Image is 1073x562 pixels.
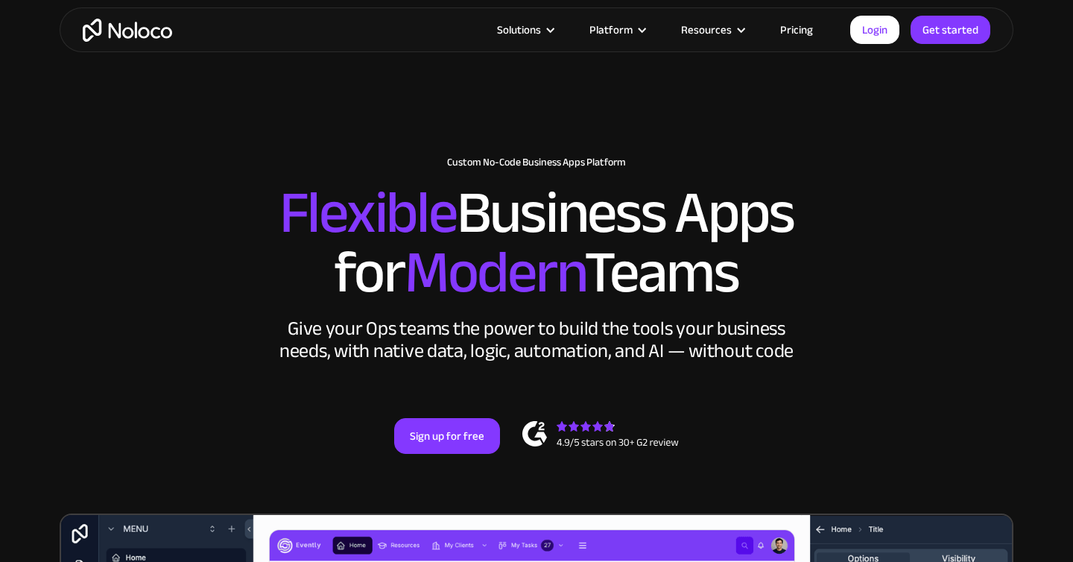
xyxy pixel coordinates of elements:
a: Get started [911,16,990,44]
span: Flexible [279,157,457,268]
a: Login [850,16,899,44]
a: Pricing [762,20,832,40]
div: Give your Ops teams the power to build the tools your business needs, with native data, logic, au... [276,318,797,362]
span: Modern [405,217,584,328]
div: Solutions [478,20,571,40]
h1: Custom No-Code Business Apps Platform [75,157,998,168]
a: Sign up for free [394,418,500,454]
a: home [83,19,172,42]
h2: Business Apps for Teams [75,183,998,303]
div: Solutions [497,20,541,40]
div: Resources [681,20,732,40]
div: Platform [571,20,662,40]
div: Resources [662,20,762,40]
div: Platform [589,20,633,40]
